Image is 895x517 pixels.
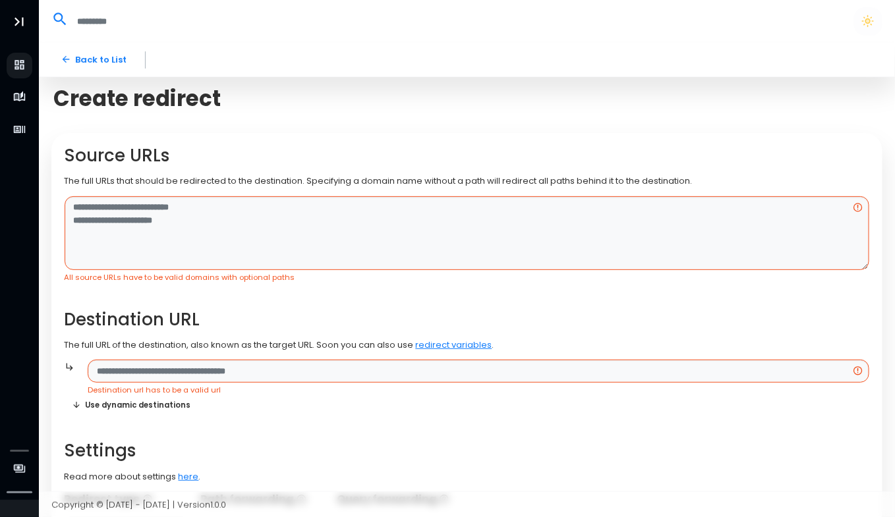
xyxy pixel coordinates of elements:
[7,9,32,34] button: Toggle Aside
[51,48,136,71] a: Back to List
[65,146,870,166] h2: Source URLs
[65,339,870,352] p: The full URL of the destination, also known as the target URL. Soon you can also use .
[179,470,199,483] a: here
[65,310,870,330] h2: Destination URL
[65,470,870,483] p: Read more about settings .
[51,498,226,510] span: Copyright © [DATE] - [DATE] | Version 1.0.0
[65,396,198,415] button: Use dynamic destinations
[65,272,870,283] div: All source URLs have to be valid domains with optional paths
[53,86,221,111] span: Create redirect
[416,339,492,351] a: redirect variables
[88,385,869,396] div: Destination url has to be a valid url
[65,441,870,461] h2: Settings
[65,175,870,188] p: The full URLs that should be redirected to the destination. Specifying a domain name without a pa...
